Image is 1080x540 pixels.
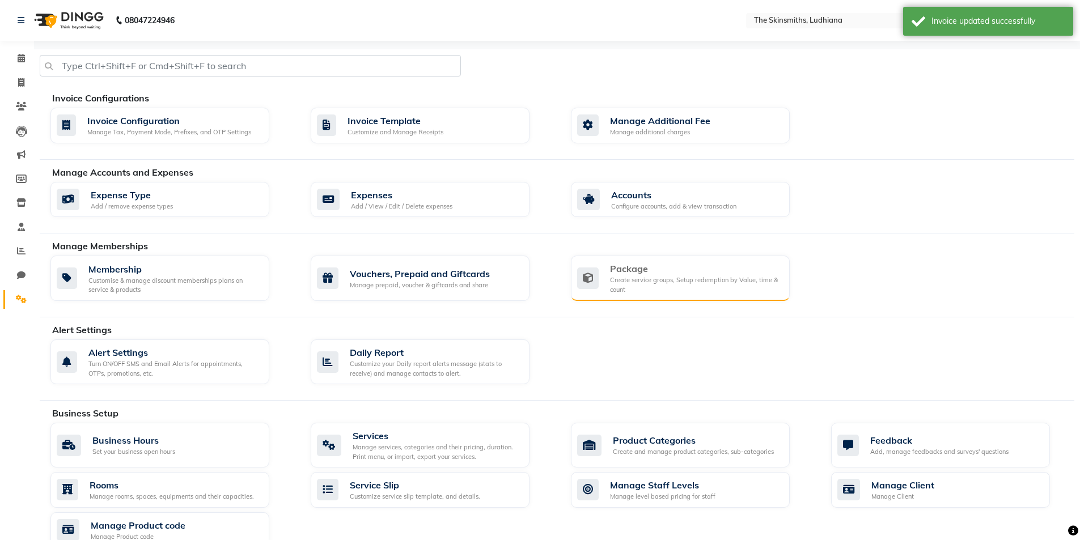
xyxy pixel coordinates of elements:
[311,423,554,467] a: ServicesManage services, categories and their pricing, duration. Print menu, or import, export yo...
[350,280,490,290] div: Manage prepaid, voucher & giftcards and share
[571,182,814,218] a: AccountsConfigure accounts, add & view transaction
[831,472,1074,508] a: Manage ClientManage Client
[90,492,254,501] div: Manage rooms, spaces, equipments and their capacities.
[311,256,554,301] a: Vouchers, Prepaid and GiftcardsManage prepaid, voucher & giftcards and share
[91,202,173,211] div: Add / remove expense types
[571,472,814,508] a: Manage Staff LevelsManage level based pricing for staff
[871,478,934,492] div: Manage Client
[311,339,554,384] a: Daily ReportCustomize your Daily report alerts message (stats to receive) and manage contacts to ...
[610,127,710,137] div: Manage additional charges
[571,423,814,467] a: Product CategoriesCreate and manage product categories, sub-categories
[50,256,294,301] a: MembershipCustomise & manage discount memberships plans on service & products
[571,108,814,143] a: Manage Additional FeeManage additional charges
[50,182,294,218] a: Expense TypeAdd / remove expense types
[870,447,1009,457] div: Add, manage feedbacks and surveys' questions
[353,443,520,461] div: Manage services, categories and their pricing, duration. Print menu, or import, export your servi...
[311,472,554,508] a: Service SlipCustomize service slip template, and details.
[311,108,554,143] a: Invoice TemplateCustomize and Manage Receipts
[613,433,774,447] div: Product Categories
[50,472,294,508] a: RoomsManage rooms, spaces, equipments and their capacities.
[610,478,715,492] div: Manage Staff Levels
[611,202,736,211] div: Configure accounts, add & view transaction
[353,429,520,443] div: Services
[610,262,781,275] div: Package
[91,518,185,532] div: Manage Product code
[29,5,107,36] img: logo
[571,256,814,301] a: PackageCreate service groups, Setup redemption by Value, time & count
[610,275,781,294] div: Create service groups, Setup redemption by Value, time & count
[50,339,294,384] a: Alert SettingsTurn ON/OFF SMS and Email Alerts for appointments, OTPs, promotions, etc.
[90,478,254,492] div: Rooms
[40,55,461,76] input: Type Ctrl+Shift+F or Cmd+Shift+F to search
[610,114,710,127] div: Manage Additional Fee
[351,188,452,202] div: Expenses
[50,423,294,467] a: Business HoursSet your business open hours
[350,478,480,492] div: Service Slip
[613,447,774,457] div: Create and manage product categories, sub-categories
[87,127,251,137] div: Manage Tax, Payment Mode, Prefixes, and OTP Settings
[87,114,251,127] div: Invoice Configuration
[92,433,175,447] div: Business Hours
[348,114,443,127] div: Invoice Template
[311,182,554,218] a: ExpensesAdd / View / Edit / Delete expenses
[870,433,1009,447] div: Feedback
[350,346,520,359] div: Daily Report
[348,127,443,137] div: Customize and Manage Receipts
[50,108,294,143] a: Invoice ConfigurationManage Tax, Payment Mode, Prefixes, and OTP Settings
[350,359,520,378] div: Customize your Daily report alerts message (stats to receive) and manage contacts to alert.
[350,267,490,280] div: Vouchers, Prepaid and Giftcards
[88,359,260,378] div: Turn ON/OFF SMS and Email Alerts for appointments, OTPs, promotions, etc.
[831,423,1074,467] a: FeedbackAdd, manage feedbacks and surveys' questions
[610,492,715,501] div: Manage level based pricing for staff
[871,492,934,501] div: Manage Client
[931,15,1065,27] div: Invoice updated successfully
[92,447,175,457] div: Set your business open hours
[351,202,452,211] div: Add / View / Edit / Delete expenses
[611,188,736,202] div: Accounts
[88,262,260,276] div: Membership
[91,188,173,202] div: Expense Type
[350,492,480,501] div: Customize service slip template, and details.
[88,276,260,295] div: Customise & manage discount memberships plans on service & products
[88,346,260,359] div: Alert Settings
[125,5,175,36] b: 08047224946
